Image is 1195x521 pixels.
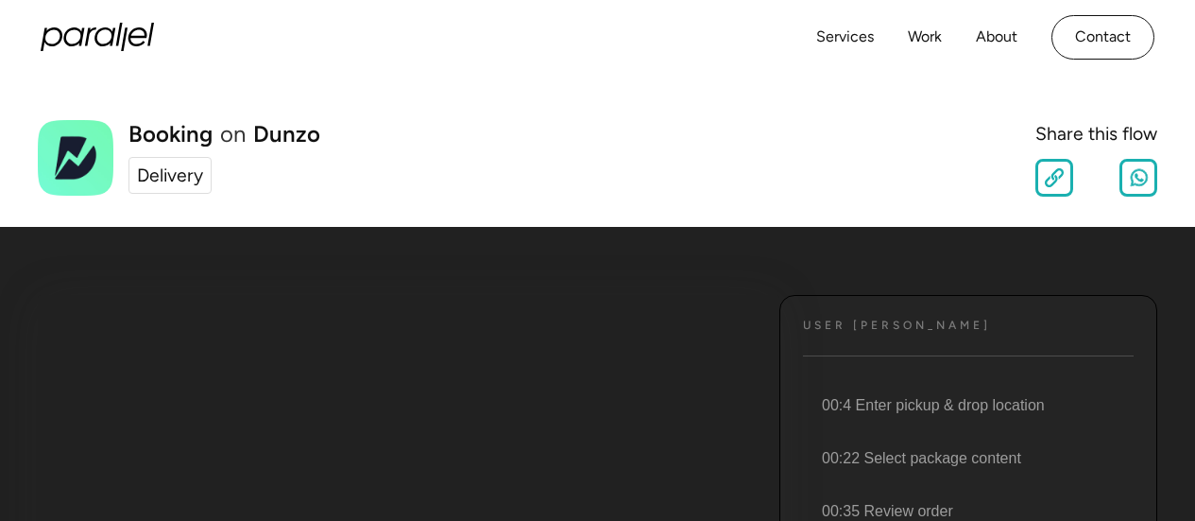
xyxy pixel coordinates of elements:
li: 00:4 Enter pickup & drop location [799,379,1134,432]
a: Delivery [128,157,212,194]
a: Services [816,24,874,51]
a: Dunzo [253,123,320,146]
a: Contact [1051,15,1154,60]
a: home [41,23,154,51]
div: Delivery [137,162,203,189]
div: on [220,123,246,146]
div: Share this flow [1035,120,1157,148]
h4: User [PERSON_NAME] [803,319,991,333]
h1: Booking [128,123,213,146]
a: Work [908,24,942,51]
li: 00:22 Select package content [799,432,1134,485]
a: About [976,24,1017,51]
